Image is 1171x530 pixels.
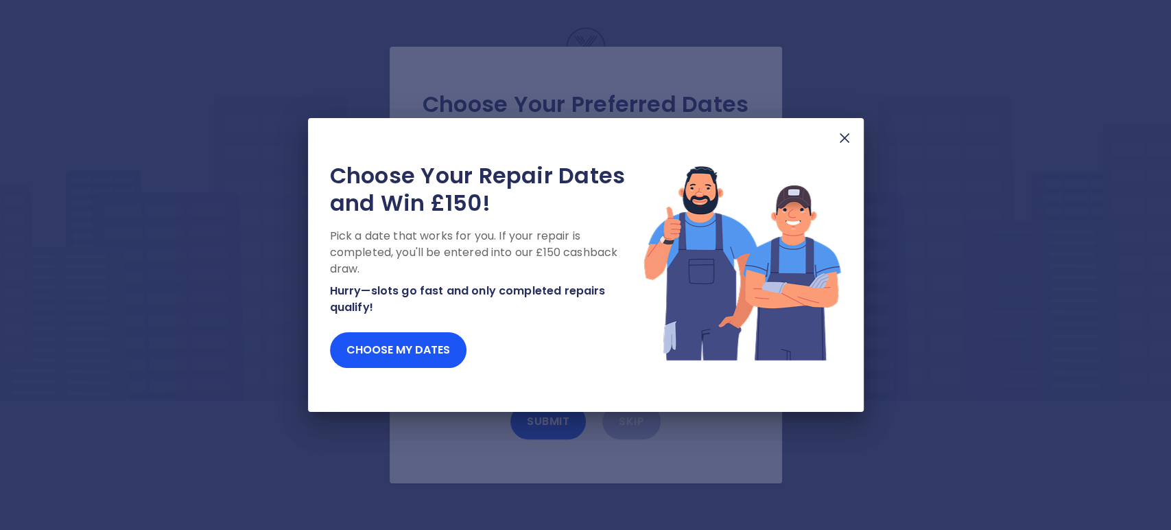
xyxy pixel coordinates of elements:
p: Pick a date that works for you. If your repair is completed, you'll be entered into our £150 cash... [330,228,643,277]
button: Choose my dates [330,332,466,368]
p: Hurry—slots go fast and only completed repairs qualify! [330,283,643,316]
h2: Choose Your Repair Dates and Win £150! [330,162,643,217]
img: Lottery [643,162,842,362]
img: X Mark [836,130,853,146]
